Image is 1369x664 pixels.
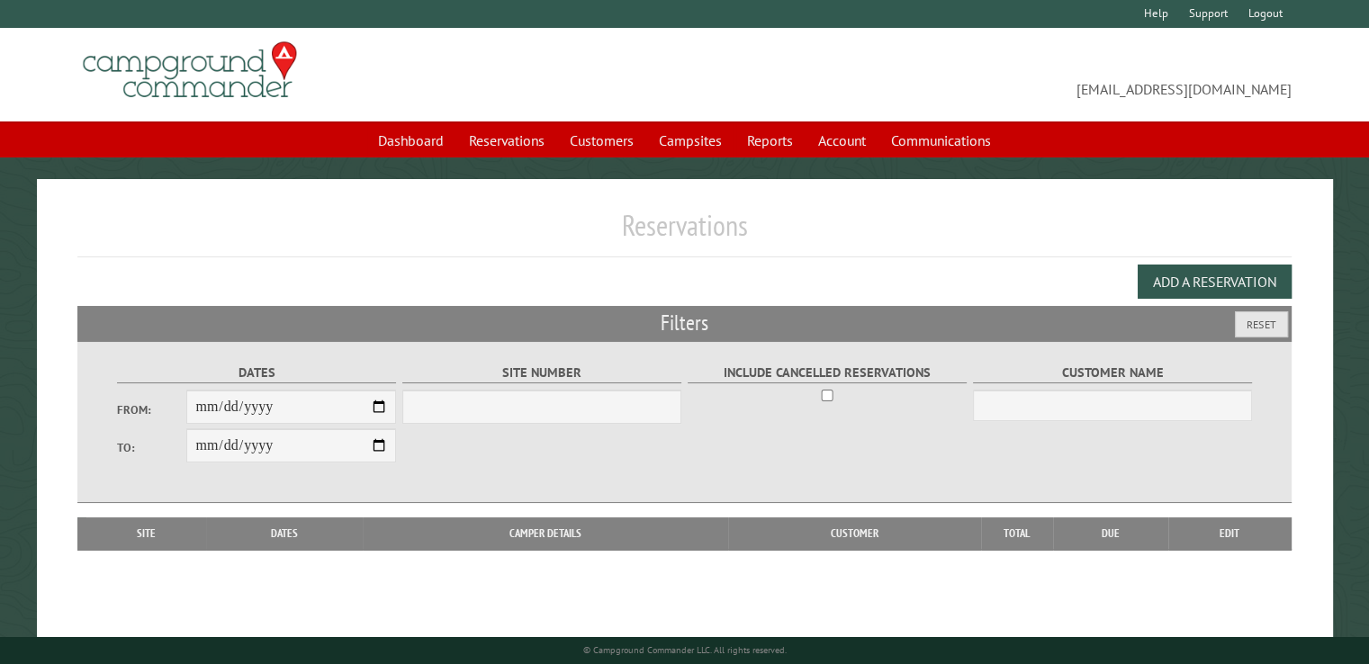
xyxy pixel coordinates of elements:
[77,208,1292,257] h1: Reservations
[402,363,682,383] label: Site Number
[583,644,787,656] small: © Campground Commander LLC. All rights reserved.
[77,306,1292,340] h2: Filters
[367,123,455,157] a: Dashboard
[458,123,555,157] a: Reservations
[559,123,644,157] a: Customers
[688,363,968,383] label: Include Cancelled Reservations
[206,517,363,550] th: Dates
[736,123,804,157] a: Reports
[880,123,1002,157] a: Communications
[685,49,1292,100] span: [EMAIL_ADDRESS][DOMAIN_NAME]
[648,123,733,157] a: Campsites
[973,363,1253,383] label: Customer Name
[77,35,302,105] img: Campground Commander
[1168,517,1292,550] th: Edit
[1053,517,1168,550] th: Due
[1138,265,1292,299] button: Add a Reservation
[117,439,187,456] label: To:
[117,363,397,383] label: Dates
[363,517,728,550] th: Camper Details
[728,517,981,550] th: Customer
[981,517,1053,550] th: Total
[1235,311,1288,337] button: Reset
[86,517,206,550] th: Site
[807,123,877,157] a: Account
[117,401,187,418] label: From:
